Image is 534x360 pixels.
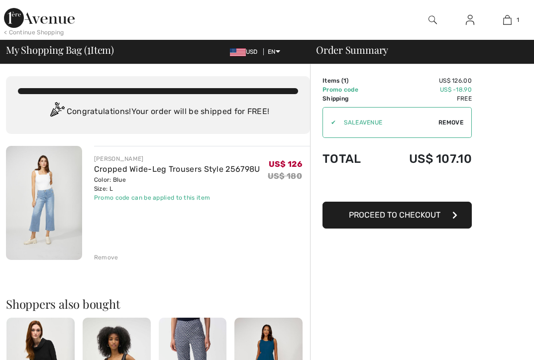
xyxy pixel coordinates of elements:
[4,28,64,37] div: < Continue Shopping
[6,298,310,310] h2: Shoppers also bought
[323,118,336,127] div: ✔
[304,45,528,55] div: Order Summary
[489,14,526,26] a: 1
[336,108,438,137] input: Promo code
[94,253,118,262] div: Remove
[230,48,262,55] span: USD
[268,171,302,181] s: US$ 180
[269,159,302,169] span: US$ 126
[94,164,260,174] a: Cropped Wide-Leg Trousers Style 256798U
[517,15,519,24] span: 1
[94,154,260,163] div: [PERSON_NAME]
[379,94,472,103] td: Free
[87,42,91,55] span: 1
[322,94,379,103] td: Shipping
[438,118,463,127] span: Remove
[458,14,482,26] a: Sign In
[503,14,512,26] img: My Bag
[379,142,472,176] td: US$ 107.10
[94,175,260,193] div: Color: Blue Size: L
[343,77,346,84] span: 1
[428,14,437,26] img: search the website
[47,102,67,122] img: Congratulation2.svg
[6,45,114,55] span: My Shopping Bag ( Item)
[322,76,379,85] td: Items ( )
[379,76,472,85] td: US$ 126.00
[94,193,260,202] div: Promo code can be applied to this item
[349,210,440,220] span: Proceed to Checkout
[466,14,474,26] img: My Info
[322,202,472,229] button: Proceed to Checkout
[379,85,472,94] td: US$ -18.90
[230,48,246,56] img: US Dollar
[268,48,280,55] span: EN
[322,176,472,198] iframe: PayPal
[4,8,75,28] img: 1ère Avenue
[18,102,298,122] div: Congratulations! Your order will be shipped for FREE!
[322,142,379,176] td: Total
[322,85,379,94] td: Promo code
[6,146,82,260] img: Cropped Wide-Leg Trousers Style 256798U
